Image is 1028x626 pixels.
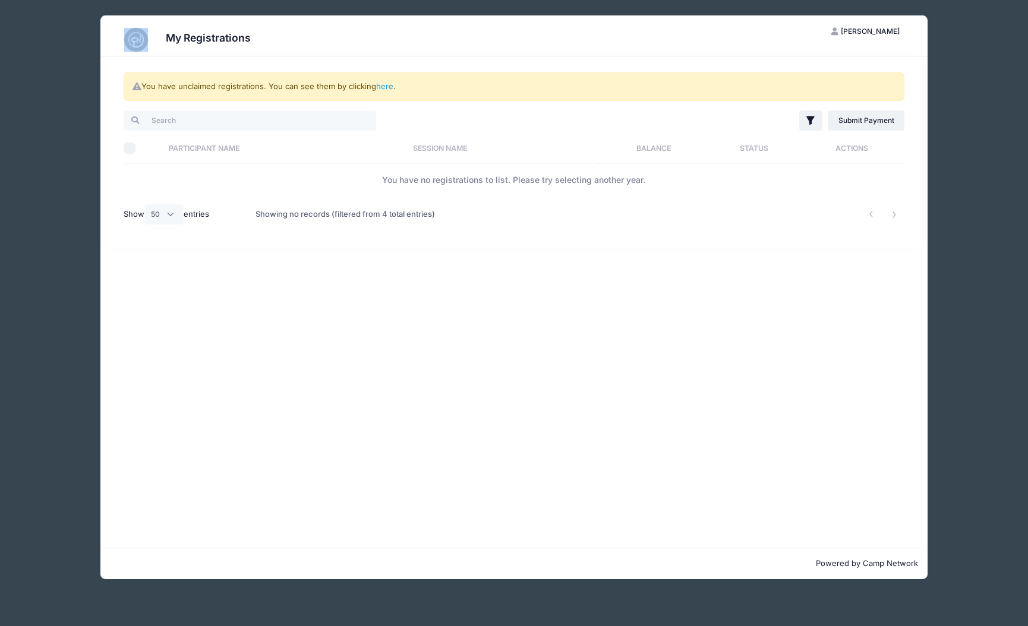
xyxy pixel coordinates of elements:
button: [PERSON_NAME] [821,21,910,42]
img: CampNetwork [124,28,148,52]
th: Balance: activate to sort column ascending [598,132,708,164]
span: [PERSON_NAME] [841,27,900,36]
th: Actions: activate to sort column ascending [800,132,904,164]
th: Status: activate to sort column ascending [709,132,800,164]
p: Powered by Camp Network [110,558,917,570]
label: Show entries [124,204,209,225]
th: Session Name: activate to sort column ascending [407,132,598,164]
h3: My Registrations [166,31,251,44]
select: Showentries [144,204,184,225]
th: Select All [124,132,163,164]
a: Submit Payment [828,110,904,131]
div: You have unclaimed registrations. You can see them by clicking . [124,72,904,101]
input: Search [124,110,376,131]
th: Participant Name: activate to sort column ascending [163,132,407,164]
a: here [376,81,393,91]
td: You have no registrations to list. Please try selecting another year. [124,164,904,195]
div: Showing no records (filtered from 4 total entries) [256,201,435,228]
